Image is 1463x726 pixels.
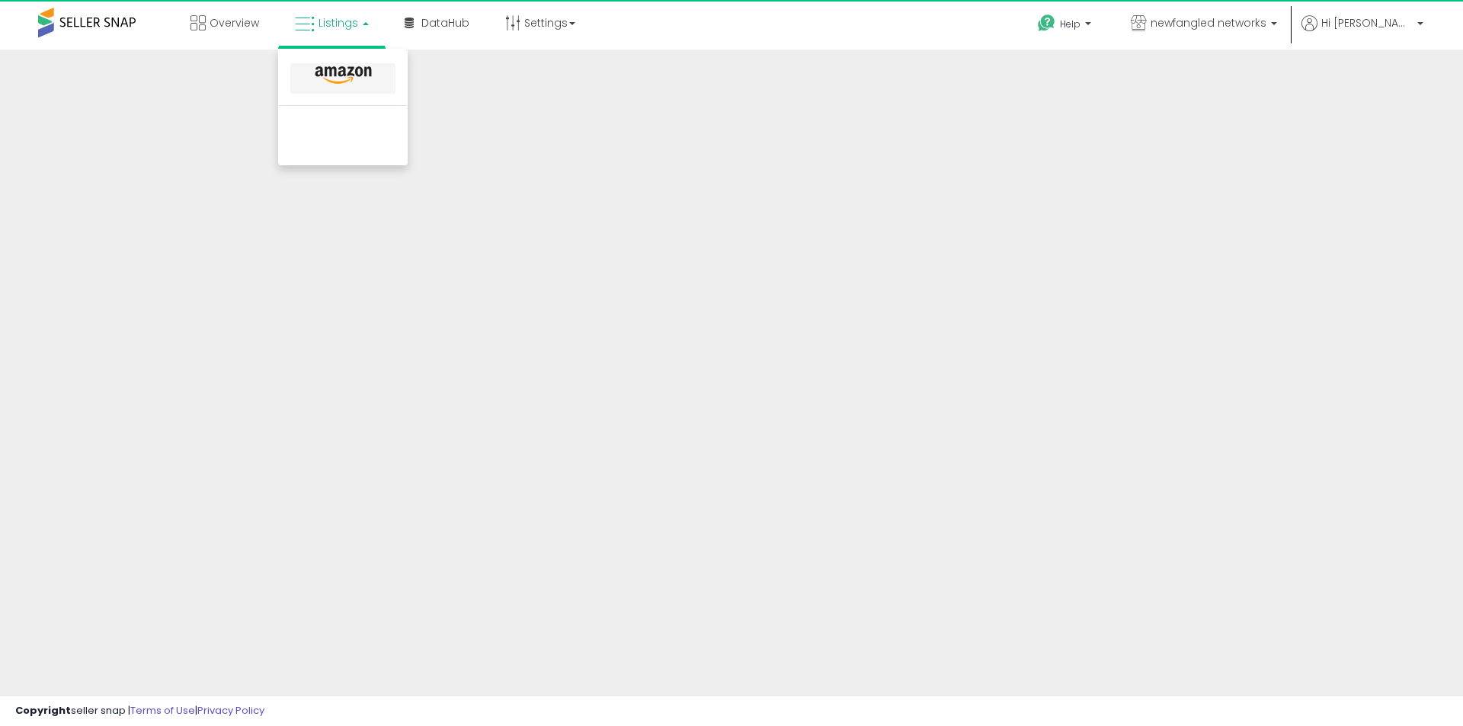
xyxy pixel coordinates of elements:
[319,15,358,30] span: Listings
[1151,15,1266,30] span: newfangled networks
[210,15,259,30] span: Overview
[1060,18,1080,30] span: Help
[1301,15,1423,50] a: Hi [PERSON_NAME]
[1321,15,1413,30] span: Hi [PERSON_NAME]
[421,15,469,30] span: DataHub
[1026,2,1106,50] a: Help
[1037,14,1056,33] i: Get Help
